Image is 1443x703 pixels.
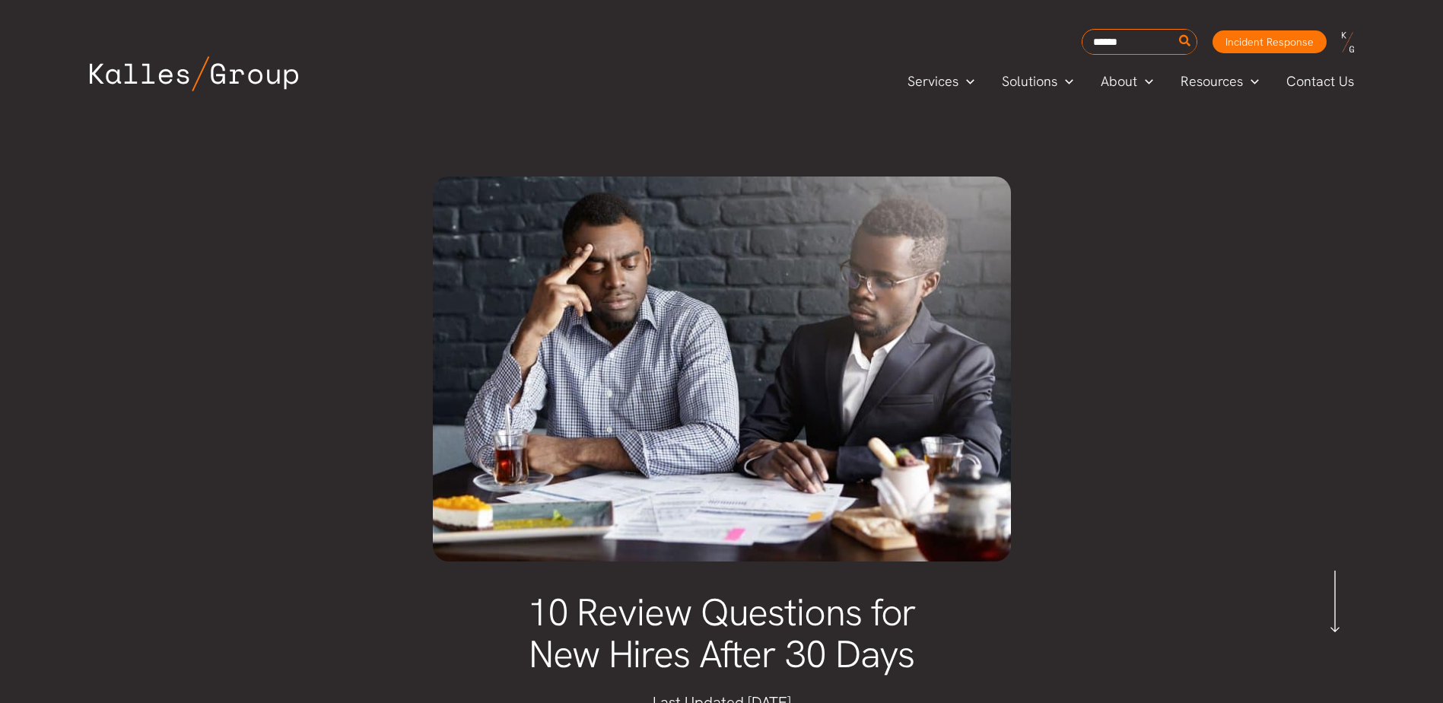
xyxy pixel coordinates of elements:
span: Menu Toggle [1243,70,1259,93]
a: ResourcesMenu Toggle [1167,70,1273,93]
span: Menu Toggle [958,70,974,93]
span: About [1101,70,1137,93]
a: Contact Us [1273,70,1369,93]
img: Kalles Group [90,56,298,91]
a: Incident Response [1213,30,1327,53]
span: Menu Toggle [1057,70,1073,93]
span: Menu Toggle [1137,70,1153,93]
span: Resources [1181,70,1243,93]
span: Solutions [1002,70,1057,93]
span: 10 Review Questions for New Hires After 30 Days [527,587,917,679]
button: Search [1176,30,1195,54]
a: ServicesMenu Toggle [894,70,988,93]
a: SolutionsMenu Toggle [988,70,1087,93]
span: Services [907,70,958,93]
img: review-questions [433,177,1011,562]
a: AboutMenu Toggle [1087,70,1167,93]
span: Contact Us [1286,70,1354,93]
nav: Primary Site Navigation [894,68,1368,94]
